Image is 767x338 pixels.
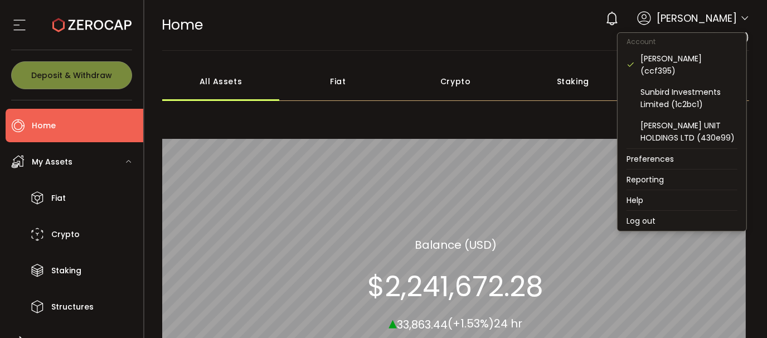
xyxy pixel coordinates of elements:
[415,236,497,253] section: Balance (USD)
[494,316,522,332] span: 24 hr
[618,170,746,190] li: Reporting
[162,15,203,35] span: Home
[51,299,94,315] span: Structures
[279,62,397,101] div: Fiat
[397,62,514,101] div: Crypto
[618,149,746,169] li: Preferences
[397,317,448,332] span: 33,863.44
[162,62,280,101] div: All Assets
[367,270,543,303] section: $2,241,672.28
[32,118,56,134] span: Home
[11,61,132,89] button: Deposit & Withdraw
[618,37,664,46] span: Account
[51,190,66,206] span: Fiat
[711,284,767,338] iframe: Chat Widget
[657,11,737,26] span: [PERSON_NAME]
[448,316,494,332] span: (+1.53%)
[640,86,737,110] div: Sunbird Investments Limited (1c2bc1)
[51,226,80,243] span: Crypto
[51,263,81,279] span: Staking
[389,311,397,335] span: ▴
[640,52,737,77] div: [PERSON_NAME] (ccf395)
[32,154,72,170] span: My Assets
[618,211,746,231] li: Log out
[514,62,632,101] div: Staking
[618,190,746,210] li: Help
[640,119,737,144] div: [PERSON_NAME] UNIT HOLDINGS LTD (430e99)
[634,31,749,44] span: [PERSON_NAME] (ccf395)
[31,71,112,79] span: Deposit & Withdraw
